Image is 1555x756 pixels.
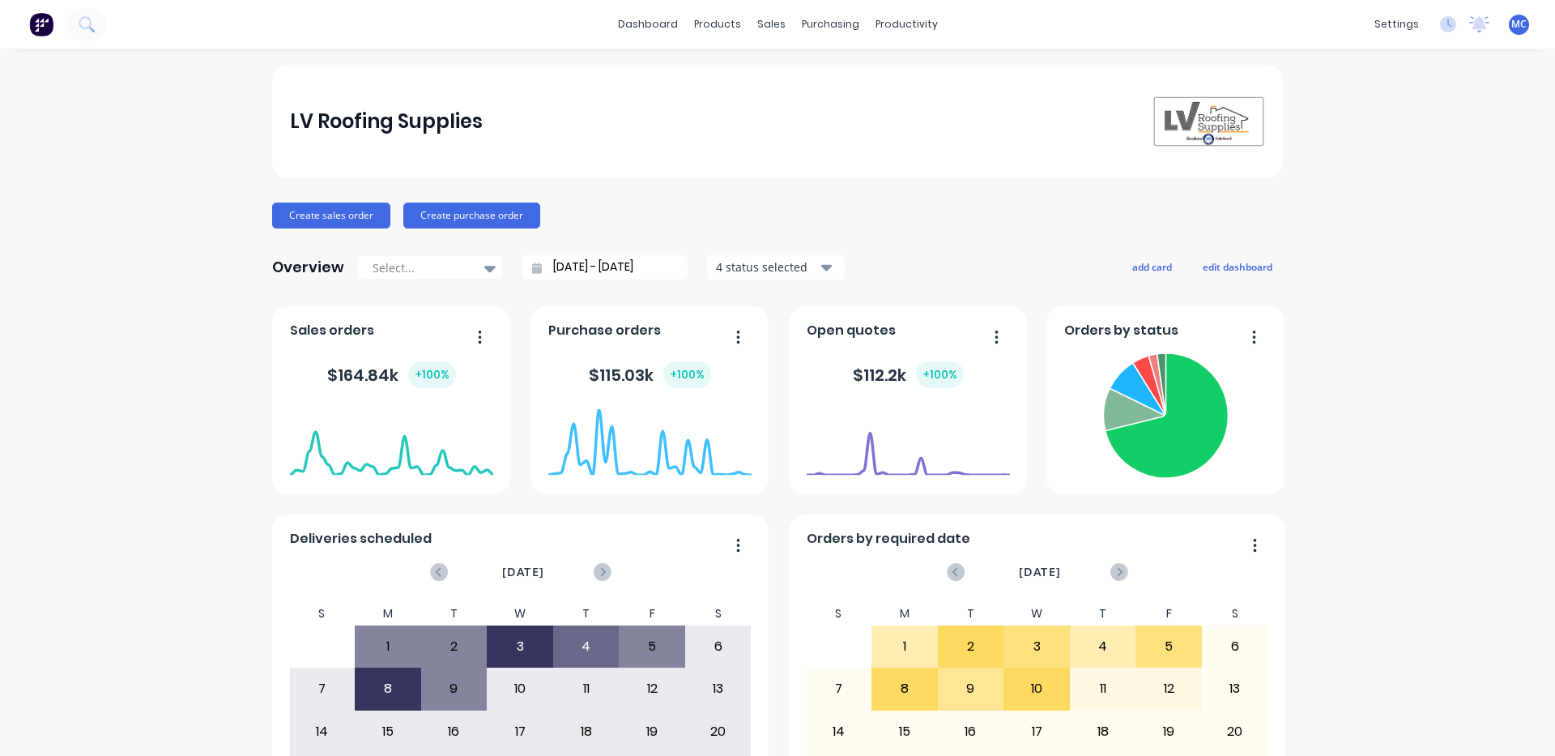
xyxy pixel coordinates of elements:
[422,711,487,752] div: 16
[663,361,711,388] div: + 100 %
[290,668,355,709] div: 7
[685,602,752,626] div: S
[871,602,938,626] div: M
[1071,711,1135,752] div: 18
[806,602,872,626] div: S
[356,711,420,752] div: 15
[1152,96,1265,147] img: LV Roofing Supplies
[1122,256,1182,277] button: add card
[422,668,487,709] div: 9
[707,255,845,280] button: 4 status selected
[1070,602,1136,626] div: T
[686,12,749,36] div: products
[488,711,552,752] div: 17
[1136,668,1201,709] div: 12
[554,668,619,709] div: 11
[290,105,483,138] div: LV Roofing Supplies
[1071,668,1135,709] div: 11
[1003,602,1070,626] div: W
[355,602,421,626] div: M
[1511,17,1527,32] span: MC
[807,529,970,549] span: Orders by required date
[1203,668,1267,709] div: 13
[1004,668,1069,709] div: 10
[29,12,53,36] img: Factory
[548,321,661,340] span: Purchase orders
[794,12,867,36] div: purchasing
[716,258,818,275] div: 4 status selected
[686,626,751,667] div: 6
[1203,626,1267,667] div: 6
[1135,602,1202,626] div: F
[939,668,1003,709] div: 9
[610,12,686,36] a: dashboard
[327,361,456,388] div: $ 164.84k
[1192,256,1283,277] button: edit dashboard
[807,321,896,340] span: Open quotes
[1019,563,1061,581] span: [DATE]
[272,251,344,284] div: Overview
[916,361,964,388] div: + 100 %
[403,203,540,229] button: Create purchase order
[272,203,390,229] button: Create sales order
[408,361,456,388] div: + 100 %
[619,602,685,626] div: F
[488,626,552,667] div: 3
[620,711,684,752] div: 19
[554,711,619,752] div: 18
[356,626,420,667] div: 1
[589,361,711,388] div: $ 115.03k
[872,668,937,709] div: 8
[1064,321,1178,340] span: Orders by status
[1004,626,1069,667] div: 3
[620,668,684,709] div: 12
[686,668,751,709] div: 13
[1366,12,1427,36] div: settings
[487,602,553,626] div: W
[356,668,420,709] div: 8
[553,602,620,626] div: T
[488,668,552,709] div: 10
[289,602,356,626] div: S
[421,602,488,626] div: T
[749,12,794,36] div: sales
[872,626,937,667] div: 1
[1071,626,1135,667] div: 4
[807,668,871,709] div: 7
[807,711,871,752] div: 14
[939,626,1003,667] div: 2
[554,626,619,667] div: 4
[422,626,487,667] div: 2
[938,602,1004,626] div: T
[502,563,544,581] span: [DATE]
[686,711,751,752] div: 20
[1203,711,1267,752] div: 20
[1202,602,1268,626] div: S
[853,361,964,388] div: $ 112.2k
[1136,626,1201,667] div: 5
[1136,711,1201,752] div: 19
[290,711,355,752] div: 14
[620,626,684,667] div: 5
[867,12,946,36] div: productivity
[872,711,937,752] div: 15
[1004,711,1069,752] div: 17
[290,321,374,340] span: Sales orders
[939,711,1003,752] div: 16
